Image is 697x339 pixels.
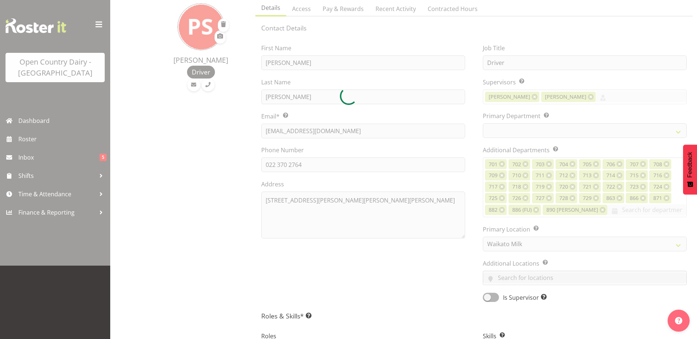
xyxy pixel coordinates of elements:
[683,145,697,194] button: Feedback - Show survey
[675,317,682,324] img: help-xxl-2.png
[261,312,687,320] h5: Roles & Skills*
[499,293,547,302] span: Is Supervisor
[483,272,686,284] input: Search for locations
[687,152,693,178] span: Feedback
